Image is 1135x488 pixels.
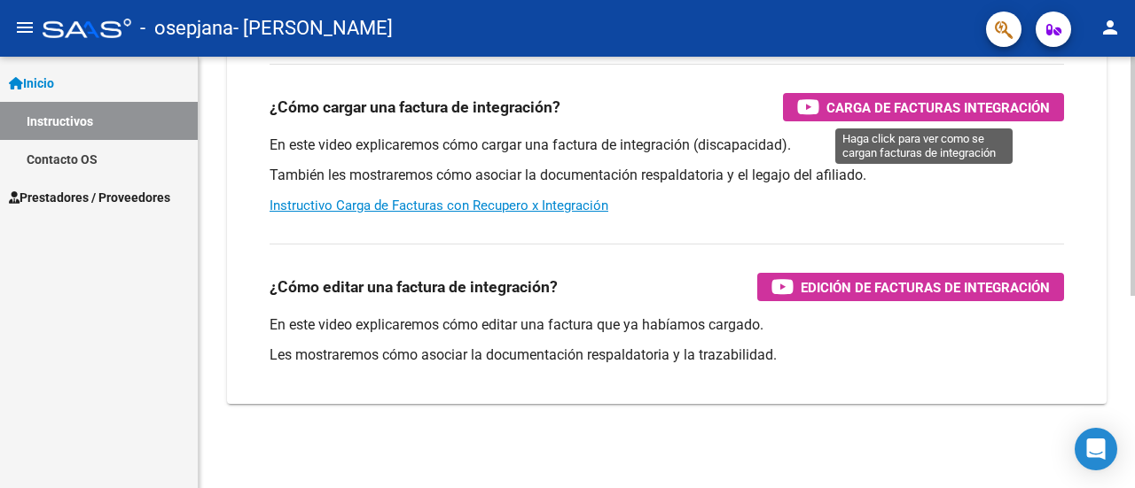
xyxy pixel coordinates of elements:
mat-icon: menu [14,17,35,38]
h3: ¿Cómo editar una factura de integración? [270,275,558,299]
button: Edición de Facturas de integración [757,273,1064,301]
span: Prestadores / Proveedores [9,188,170,207]
span: Edición de Facturas de integración [801,276,1050,298]
p: Les mostraremos cómo asociar la documentación respaldatoria y la trazabilidad. [270,345,1064,365]
span: - osepjana [140,9,233,48]
span: - [PERSON_NAME] [233,9,393,48]
p: En este video explicaremos cómo editar una factura que ya habíamos cargado. [270,315,1064,335]
h3: ¿Cómo cargar una factura de integración? [270,95,560,120]
a: Instructivo Carga de Facturas con Recupero x Integración [270,198,608,213]
span: Inicio [9,74,54,93]
span: Carga de Facturas Integración [826,97,1050,119]
div: Open Intercom Messenger [1075,428,1117,470]
button: Carga de Facturas Integración [783,93,1064,121]
p: En este video explicaremos cómo cargar una factura de integración (discapacidad). [270,136,1064,155]
p: También les mostraremos cómo asociar la documentación respaldatoria y el legajo del afiliado. [270,166,1064,185]
mat-icon: person [1100,17,1121,38]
